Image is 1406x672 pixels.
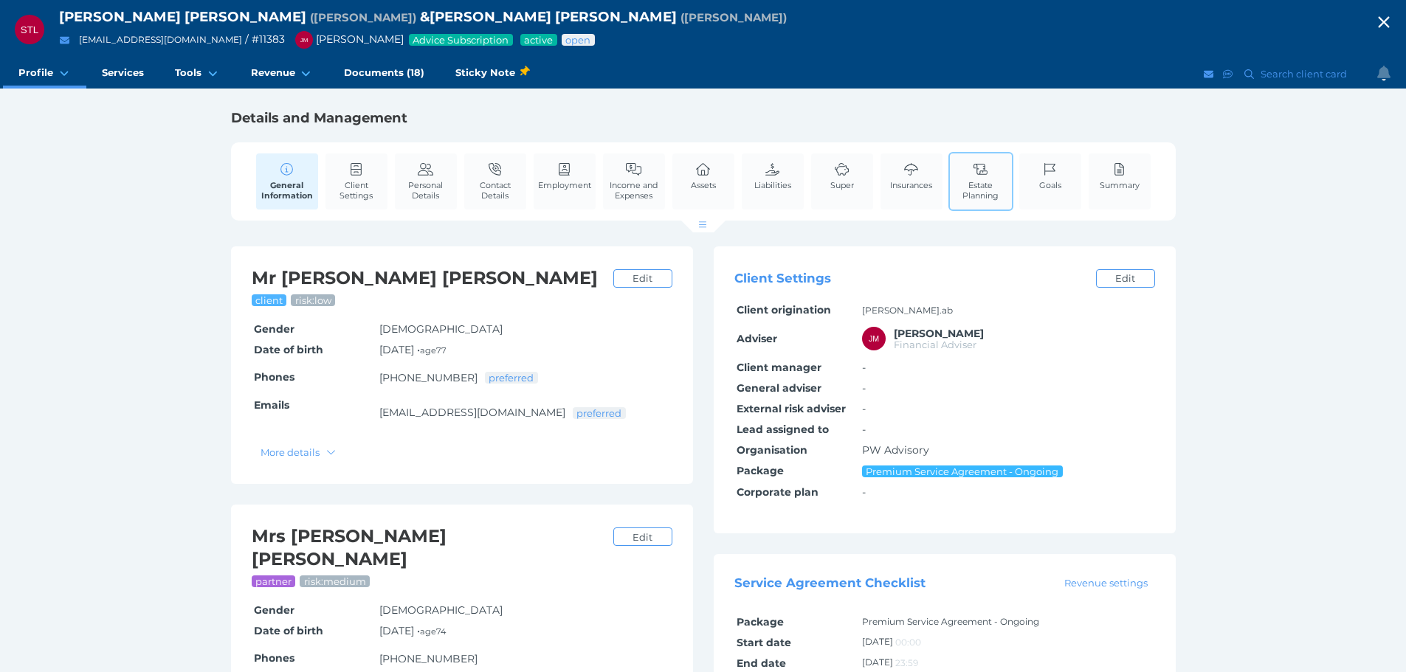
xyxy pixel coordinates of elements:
[862,381,866,395] span: -
[860,300,1155,321] td: [PERSON_NAME].ab
[737,485,819,499] span: Corporate plan
[79,34,242,45] a: [EMAIL_ADDRESS][DOMAIN_NAME]
[254,343,323,356] span: Date of birth
[254,651,294,665] span: Phones
[3,59,86,89] a: Profile
[255,446,323,458] span: More details
[256,153,318,209] a: General Information
[565,34,592,46] span: Advice status: Review not yet booked in
[231,109,1176,127] h1: Details and Management
[379,624,446,637] span: [DATE] •
[890,180,932,190] span: Insurances
[254,603,294,617] span: Gender
[607,180,661,201] span: Income and Expenses
[1057,575,1154,590] a: Revenue settings
[538,180,591,190] span: Employment
[294,294,333,306] span: risk: low
[1096,269,1155,288] a: Edit
[420,345,447,356] small: age 77
[1096,153,1143,198] a: Summary
[737,615,784,628] span: Package
[420,626,446,637] small: age 74
[235,59,328,89] a: Revenue
[1258,68,1354,80] span: Search client card
[303,575,368,587] span: risk: medium
[862,443,929,457] span: PW Advisory
[895,657,918,668] span: 23:59
[737,361,821,374] span: Client manager
[399,180,453,201] span: Personal Details
[254,443,343,461] button: More details
[734,271,831,286] span: Client Settings
[737,381,821,395] span: General adviser
[15,15,44,44] div: Simon Thomas Lane
[1100,180,1140,190] span: Summary
[251,66,295,79] span: Revenue
[613,269,672,288] a: Edit
[895,637,921,648] span: 00:00
[862,402,866,415] span: -
[254,624,323,637] span: Date of birth
[379,652,478,665] a: [PHONE_NUMBER]
[21,24,38,35] span: STL
[325,153,387,209] a: Client Settings
[86,59,159,89] a: Services
[734,576,926,591] span: Service Agreement Checklist
[830,180,854,190] span: Super
[751,153,795,198] a: Liabilities
[865,465,1060,477] span: Premium Service Agreement - Ongoing
[252,525,606,571] h2: Mrs [PERSON_NAME] [PERSON_NAME]
[1035,153,1065,198] a: Goals
[894,339,976,350] span: Financial Adviser
[862,361,866,374] span: -
[862,485,866,499] span: -
[737,443,807,457] span: Organisation
[310,10,416,24] span: Preferred name
[534,153,595,198] a: Employment
[488,372,535,384] span: preferred
[626,272,658,284] span: Edit
[626,531,658,543] span: Edit
[1109,272,1141,284] span: Edit
[737,657,786,670] span: End date
[862,327,886,350] div: Jonathon Martino
[300,37,309,44] span: JM
[379,322,503,336] span: [DEMOGRAPHIC_DATA]
[576,407,623,419] span: preferred
[869,334,879,343] span: JM
[464,153,526,209] a: Contact Details
[1058,577,1154,589] span: Revenue settings
[1039,180,1061,190] span: Goals
[254,322,294,336] span: Gender
[754,180,791,190] span: Liabilities
[18,66,53,79] span: Profile
[412,34,510,46] span: Advice Subscription
[860,612,1155,632] td: Premium Service Agreement - Ongoing
[687,153,720,198] a: Assets
[950,153,1012,209] a: Estate Planning
[379,371,478,384] a: [PHONE_NUMBER]
[603,153,665,209] a: Income and Expenses
[691,180,716,190] span: Assets
[379,603,503,617] span: [DEMOGRAPHIC_DATA]
[737,402,846,415] span: External risk adviser
[175,66,201,79] span: Tools
[455,65,528,80] span: Sticky Note
[1221,65,1236,83] button: SMS
[1238,65,1354,83] button: Search client card
[344,66,424,79] span: Documents (18)
[102,66,144,79] span: Services
[254,370,294,384] span: Phones
[288,32,404,46] span: [PERSON_NAME]
[862,423,866,436] span: -
[255,294,284,306] span: client
[252,267,606,290] h2: Mr [PERSON_NAME] [PERSON_NAME]
[1202,65,1216,83] button: Email
[379,406,565,419] a: [EMAIL_ADDRESS][DOMAIN_NAME]
[59,8,306,25] span: [PERSON_NAME] [PERSON_NAME]
[395,153,457,209] a: Personal Details
[737,332,777,345] span: Adviser
[954,180,1008,201] span: Estate Planning
[613,527,672,546] a: Edit
[329,180,384,201] span: Client Settings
